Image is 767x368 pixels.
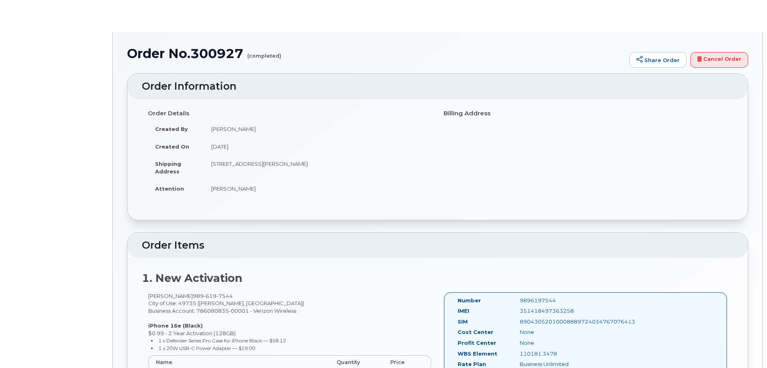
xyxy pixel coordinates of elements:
td: [PERSON_NAME] [204,120,432,138]
strong: Created By [155,126,188,132]
small: 1 x 20W USB-C Power Adapter — $19.00 [158,345,255,351]
span: 619 [204,293,216,299]
label: Cost Center [458,328,493,336]
div: 89043052010008889724034767076413 [514,318,601,326]
label: SIM [458,318,468,326]
strong: Shipping Address [155,161,181,175]
span: 7544 [216,293,233,299]
a: Cancel Order [690,52,748,68]
div: 9896197544 [514,297,601,304]
span: 989 [193,293,233,299]
h2: Order Items [142,240,733,251]
strong: 1. New Activation [142,271,242,285]
strong: iPhone 16e (Black) [148,322,203,329]
div: None [514,328,601,336]
label: WBS Element [458,350,497,358]
small: (completed) [247,46,281,59]
h2: Order Information [142,81,733,92]
h4: Billing Address [444,110,727,117]
div: 110181.3478 [514,350,601,358]
small: 1 x Defender Series Pro Case for iPhone Black — $58.12 [158,338,286,344]
td: [STREET_ADDRESS][PERSON_NAME] [204,155,432,180]
strong: Created On [155,143,189,150]
label: Profit Center [458,339,496,347]
label: Rate Plan [458,360,486,368]
label: IMEI [458,307,469,315]
td: [PERSON_NAME] [204,180,432,197]
td: [DATE] [204,138,432,155]
div: None [514,339,601,347]
strong: Attention [155,185,184,192]
a: Share Order [630,52,686,68]
h1: Order No.300927 [127,46,626,60]
h4: Order Details [148,110,432,117]
label: Number [458,297,481,304]
div: 351418497363258 [514,307,601,315]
